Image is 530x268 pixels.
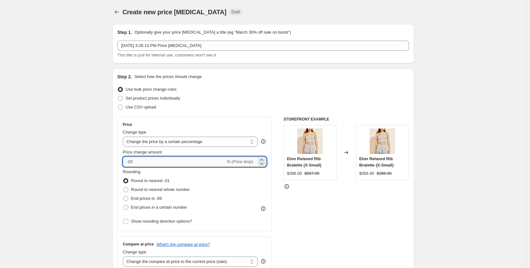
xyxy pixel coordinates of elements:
[117,74,132,80] h2: Step 2.
[231,10,240,15] span: Draft
[117,53,216,57] span: This title is just for internal use, customers won't see it
[287,156,321,167] span: Elon Relaxed Rib Bralette (X-Small)
[123,242,154,247] h3: Compare at price
[260,138,266,145] div: help
[131,196,162,201] span: End prices in .99
[287,170,302,177] div: $396.00
[112,8,121,16] button: Price change jobs
[131,205,187,210] span: End prices in a certain number
[134,29,291,36] p: Optionally give your price [MEDICAL_DATA] a title (eg "March 30% off sale on boots")
[117,29,132,36] h2: Step 1.
[359,170,374,177] div: $356.40
[227,159,253,164] span: % (Price drop)
[123,122,132,127] h3: Price
[131,178,170,183] span: Round to nearest .01
[126,96,180,101] span: Set product prices individually
[117,41,409,51] input: 30% off holiday sale
[377,170,392,177] strike: $396.00
[359,156,393,167] span: Elon Relaxed Rib Bralette (X-Small)
[305,170,319,177] strike: $567.00
[123,157,225,167] input: -15
[131,219,192,224] span: Show rounding direction options?
[123,150,162,154] span: Price change amount
[134,74,202,80] p: Select how the prices should change
[131,187,190,192] span: Round to nearest whole number
[260,258,266,265] div: help
[284,117,409,122] h6: STOREFRONT EXAMPLE
[157,242,210,247] button: What's the compare at price?
[123,250,146,254] span: Change type
[297,128,323,154] img: EBJ0281-B1728-HGREY-F_80x.jpg
[123,169,141,174] span: Rounding
[126,87,177,92] span: Use bulk price change rules
[126,105,156,109] span: Use CSV upload
[123,130,146,134] span: Change type
[123,9,227,16] span: Create new price [MEDICAL_DATA]
[370,128,395,154] img: EBJ0281-B1728-HGREY-F_80x.jpg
